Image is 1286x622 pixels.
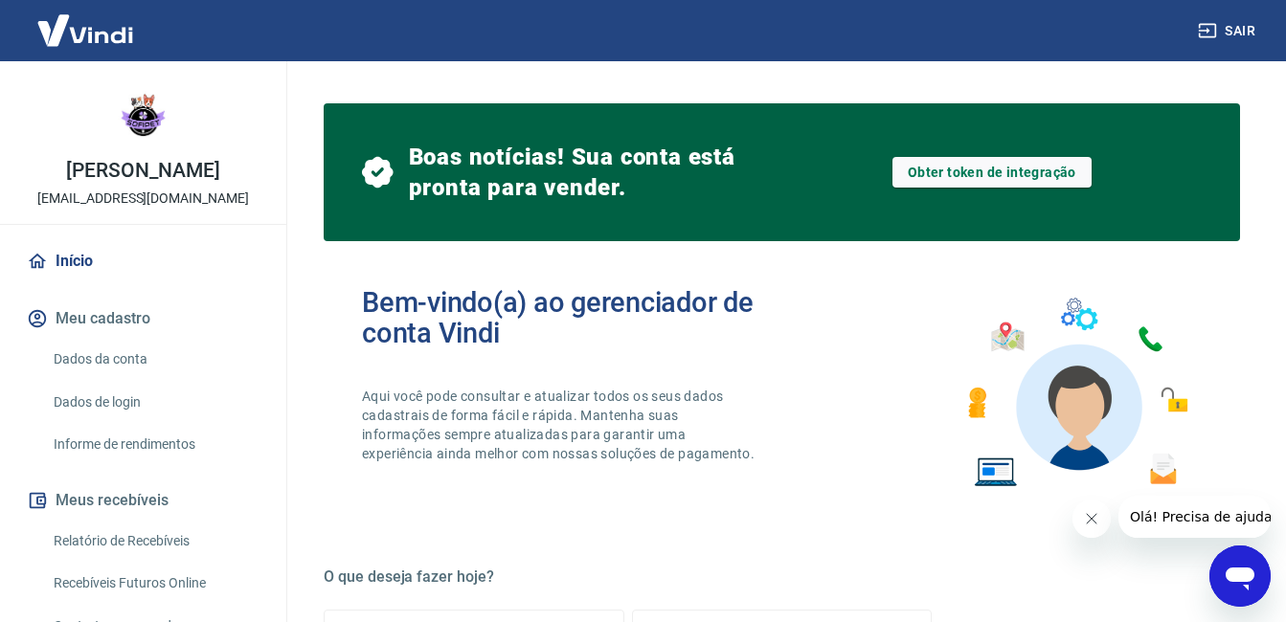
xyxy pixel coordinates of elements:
[1072,500,1111,538] iframe: Fechar mensagem
[324,567,1240,587] h5: O que deseja fazer hoje?
[46,340,263,379] a: Dados da conta
[1194,13,1263,49] button: Sair
[46,425,263,464] a: Informe de rendimentos
[23,240,263,282] a: Início
[37,189,249,209] p: [EMAIL_ADDRESS][DOMAIN_NAME]
[46,383,263,422] a: Dados de login
[23,1,147,59] img: Vindi
[46,522,263,561] a: Relatório de Recebíveis
[951,287,1202,499] img: Imagem de um avatar masculino com diversos icones exemplificando as funcionalidades do gerenciado...
[362,287,782,348] h2: Bem-vindo(a) ao gerenciador de conta Vindi
[46,564,263,603] a: Recebíveis Futuros Online
[409,142,782,203] span: Boas notícias! Sua conta está pronta para vender.
[1209,545,1271,607] iframe: Botão para abrir a janela de mensagens
[105,77,182,153] img: e3727277-d80f-4bdf-8ca9-f3fa038d2d1c.jpeg
[1118,496,1271,538] iframe: Mensagem da empresa
[23,298,263,340] button: Meu cadastro
[66,161,219,181] p: [PERSON_NAME]
[892,157,1092,188] a: Obter token de integração
[23,479,263,522] button: Meus recebíveis
[362,387,758,463] p: Aqui você pode consultar e atualizar todos os seus dados cadastrais de forma fácil e rápida. Mant...
[11,13,161,29] span: Olá! Precisa de ajuda?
